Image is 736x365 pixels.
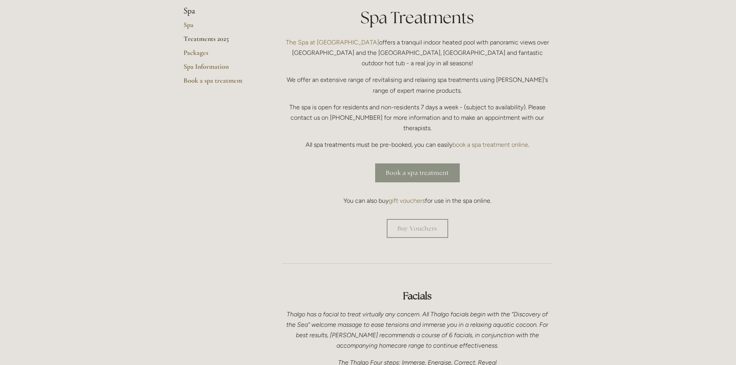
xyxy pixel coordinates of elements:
[184,48,257,62] a: Packages
[387,219,448,238] a: Buy Vouchers
[282,75,553,95] p: We offer an extensive range of revitalising and relaxing spa treatments using [PERSON_NAME]'s ran...
[375,163,460,182] a: Book a spa treatment
[184,76,257,90] a: Book a spa treatment
[282,6,553,29] h1: Spa Treatments
[184,6,257,16] li: Spa
[184,62,257,76] a: Spa Information
[282,37,553,69] p: offers a tranquil indoor heated pool with panoramic views over [GEOGRAPHIC_DATA] and the [GEOGRAP...
[282,102,553,134] p: The spa is open for residents and non-residents 7 days a week - (subject to availability). Please...
[403,290,432,302] strong: Facials
[452,141,528,148] a: book a spa treatment online
[286,311,550,350] em: Thalgo has a facial to treat virtually any concern. All Thalgo facials begin with the “Discovery ...
[282,139,553,150] p: All spa treatments must be pre-booked, you can easily .
[286,39,379,46] a: The Spa at [GEOGRAPHIC_DATA]
[389,197,425,204] a: gift vouchers
[282,195,553,206] p: You can also buy for use in the spa online.
[184,34,257,48] a: Treatments 2025
[184,20,257,34] a: Spa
